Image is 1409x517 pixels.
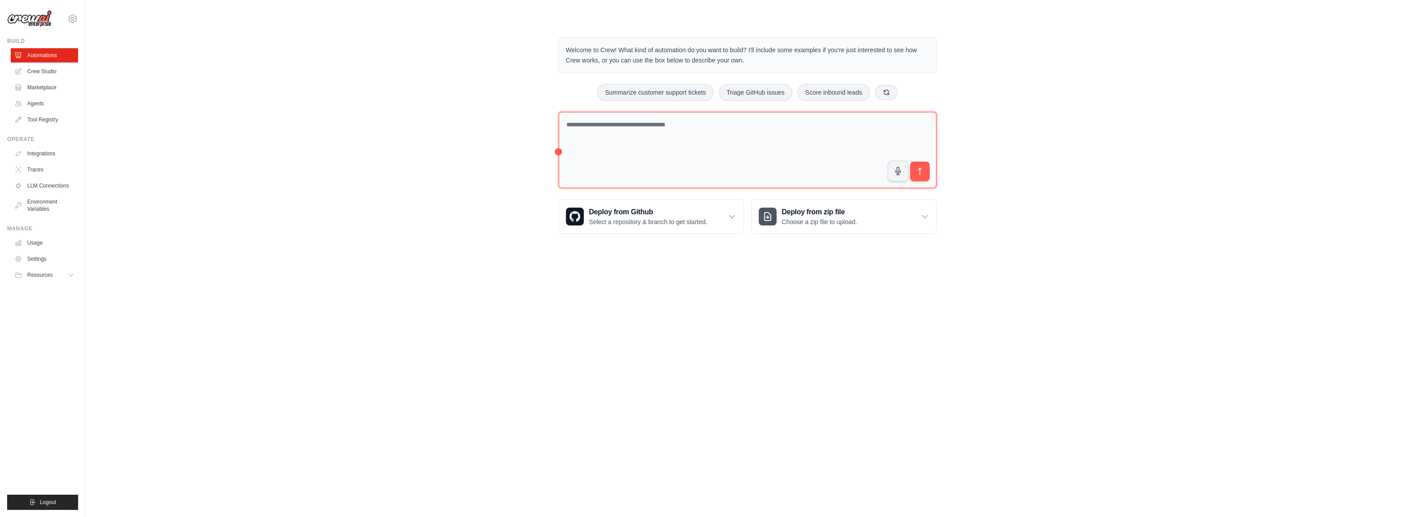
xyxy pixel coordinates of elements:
[40,499,56,506] span: Logout
[11,163,78,177] a: Traces
[11,48,78,63] a: Automations
[11,268,78,282] button: Resources
[7,38,78,45] div: Build
[11,179,78,193] a: LLM Connections
[7,225,78,232] div: Manage
[719,84,792,101] button: Triage GitHub issues
[589,217,707,226] p: Select a repository & branch to get started.
[27,271,53,279] span: Resources
[11,252,78,266] a: Settings
[11,146,78,161] a: Integrations
[589,207,707,217] h3: Deploy from Github
[11,195,78,216] a: Environment Variables
[11,64,78,79] a: Crew Studio
[11,113,78,127] a: Tool Registry
[11,96,78,111] a: Agents
[7,10,52,27] img: Logo
[782,217,857,226] p: Choose a zip file to upload.
[566,45,929,66] p: Welcome to Crew! What kind of automation do you want to build? I'll include some examples if you'...
[7,495,78,510] button: Logout
[597,84,713,101] button: Summarize customer support tickets
[11,236,78,250] a: Usage
[798,84,870,101] button: Score inbound leads
[7,136,78,143] div: Operate
[782,207,857,217] h3: Deploy from zip file
[11,80,78,95] a: Marketplace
